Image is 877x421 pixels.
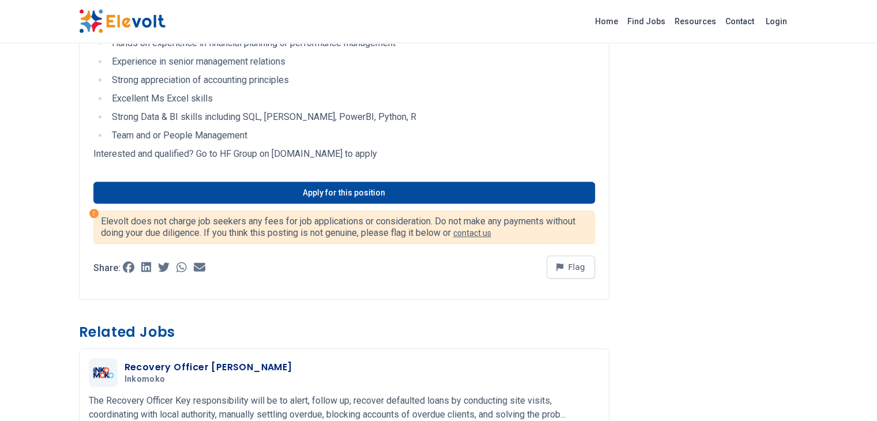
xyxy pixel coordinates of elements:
p: Share: [93,264,121,273]
img: Elevolt [79,9,165,33]
p: Elevolt does not charge job seekers any fees for job applications or consideration. Do not make a... [101,216,588,239]
a: contact us [453,228,491,238]
a: Contact [721,12,759,31]
li: Team and or People Management [108,129,595,142]
h3: Recovery Officer [PERSON_NAME] [125,360,292,374]
img: Inkomoko [92,361,115,384]
li: Excellent Ms Excel skills [108,92,595,106]
a: Login [759,10,794,33]
a: Apply for this position [93,182,595,204]
h3: Related Jobs [79,323,609,341]
a: Home [590,12,623,31]
li: Experience in senior management relations [108,55,595,69]
a: Resources [670,12,721,31]
button: Flag [547,255,595,279]
span: Inkomoko [125,374,165,385]
li: Strong appreciation of accounting principles [108,73,595,87]
a: Find Jobs [623,12,670,31]
iframe: Chat Widget [819,366,877,421]
li: Hands on experience in financial planning or performance management [108,36,595,50]
li: Strong Data & BI skills including SQL, [PERSON_NAME], PowerBI, Python, R [108,110,595,124]
p: Interested and qualified? Go to HF Group on [DOMAIN_NAME] to apply [93,147,595,161]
